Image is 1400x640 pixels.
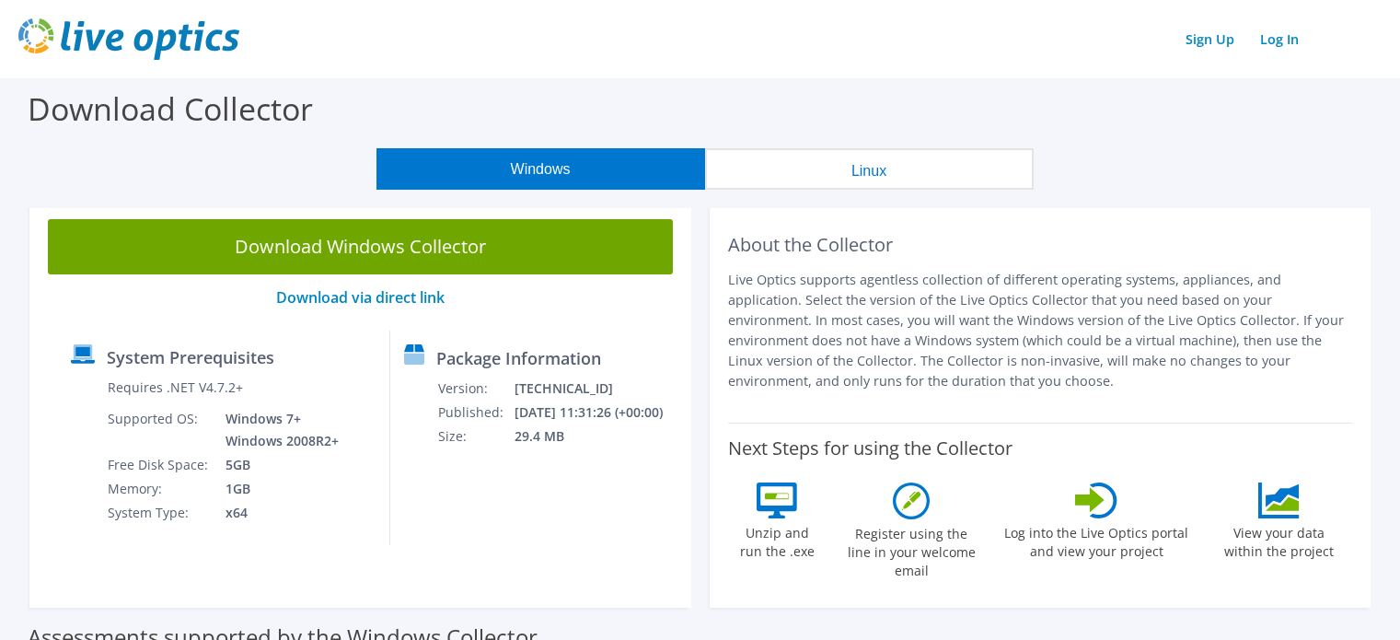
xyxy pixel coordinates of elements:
[728,270,1353,391] p: Live Optics supports agentless collection of different operating systems, appliances, and applica...
[376,148,705,190] button: Windows
[107,501,212,525] td: System Type:
[107,453,212,477] td: Free Disk Space:
[48,219,673,274] a: Download Windows Collector
[436,349,601,367] label: Package Information
[107,477,212,501] td: Memory:
[212,501,342,525] td: x64
[728,437,1012,460] label: Next Steps for using the Collector
[276,287,445,308] a: Download via direct link
[514,425,683,448] td: 29.4 MB
[514,377,683,401] td: [TECHNICAL_ID]
[212,453,342,477] td: 5GB
[107,348,274,367] label: System Prerequisites
[728,234,1353,256] h2: About the Collector
[437,425,513,448] td: Size:
[212,407,342,453] td: Windows 7+ Windows 2008R2+
[1003,518,1189,561] label: Log into the Live Optics portal and view your project
[705,148,1034,190] button: Linux
[18,18,239,60] img: live_optics_svg.svg
[842,519,980,580] label: Register using the line in your welcome email
[212,477,342,501] td: 1GB
[108,378,243,397] label: Requires .NET V4.7.2+
[1176,26,1244,52] a: Sign Up
[1251,26,1308,52] a: Log In
[28,87,313,130] label: Download Collector
[437,401,513,425] td: Published:
[735,518,819,561] label: Unzip and run the .exe
[107,407,212,453] td: Supported OS:
[514,401,683,425] td: [DATE] 11:31:26 (+00:00)
[1212,518,1345,561] label: View your data within the project
[437,377,513,401] td: Version:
